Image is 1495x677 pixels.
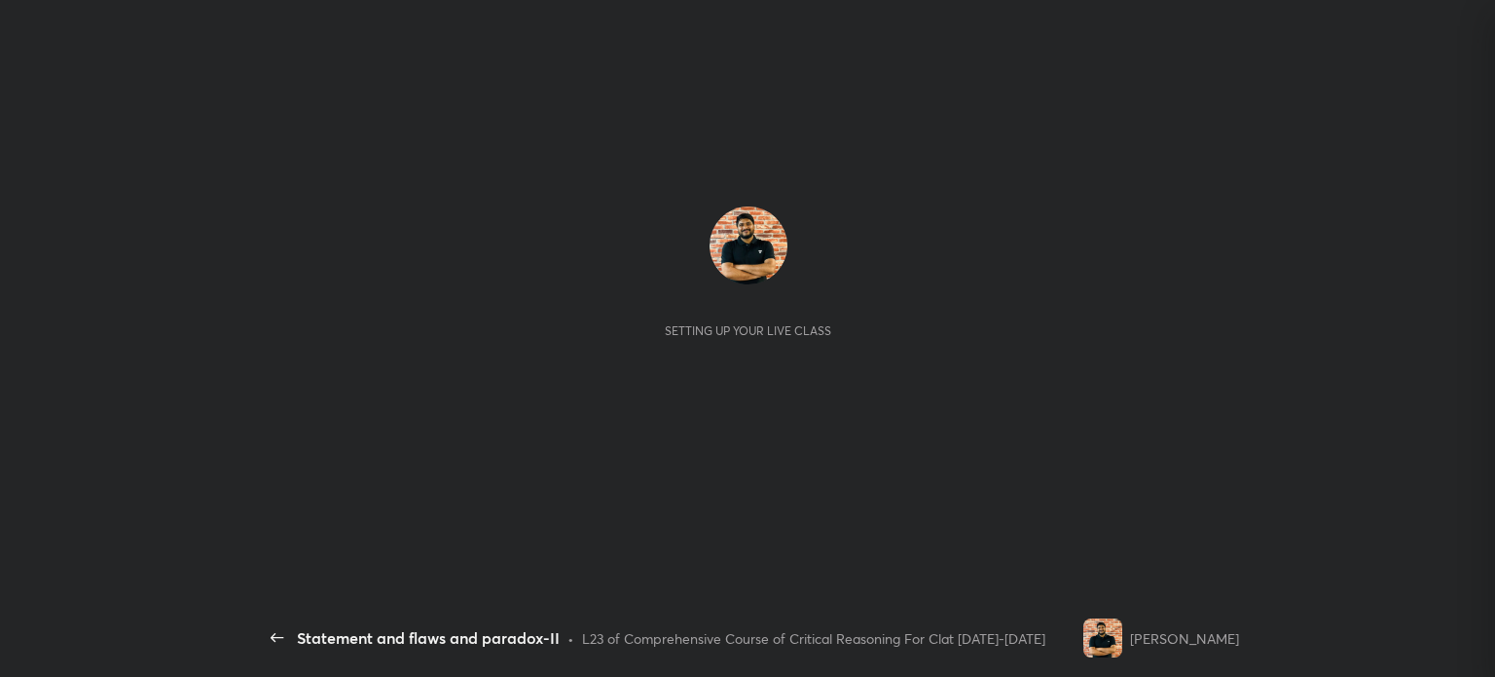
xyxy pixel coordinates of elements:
img: 4b40390f03df4bc2a901db19e4fe98f0.jpg [710,207,787,284]
div: • [567,628,574,649]
div: L23 of Comprehensive Course of Critical Reasoning For Clat [DATE]-[DATE] [582,628,1045,649]
div: [PERSON_NAME] [1130,628,1239,649]
img: 4b40390f03df4bc2a901db19e4fe98f0.jpg [1083,619,1122,658]
div: Statement and flaws and paradox-II [297,626,560,650]
div: Setting up your live class [665,323,831,338]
